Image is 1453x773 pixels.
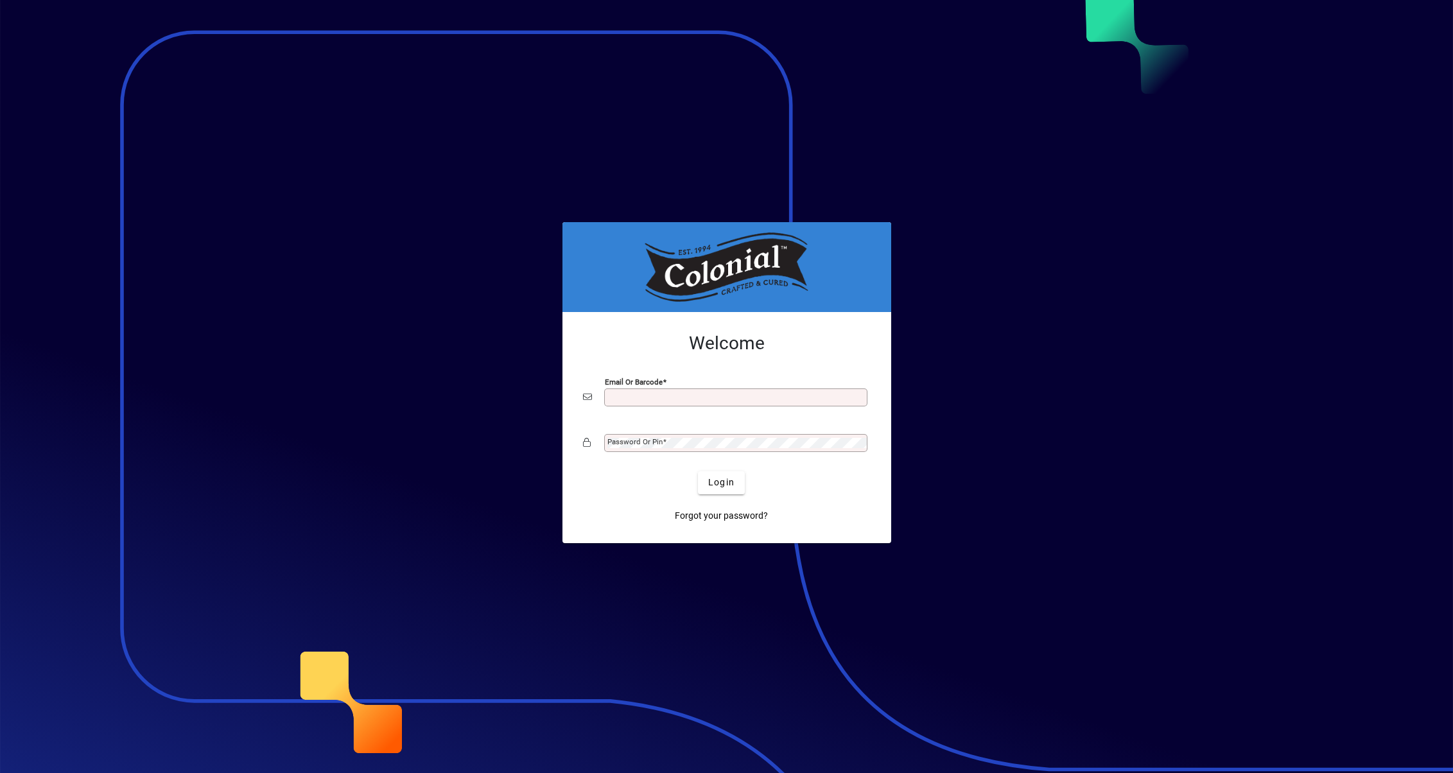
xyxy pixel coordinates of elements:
mat-label: Email or Barcode [605,377,663,386]
a: Forgot your password? [670,505,773,528]
button: Login [698,471,745,494]
span: Forgot your password? [675,509,768,523]
span: Login [708,476,735,489]
mat-label: Password or Pin [607,437,663,446]
h2: Welcome [583,333,871,354]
